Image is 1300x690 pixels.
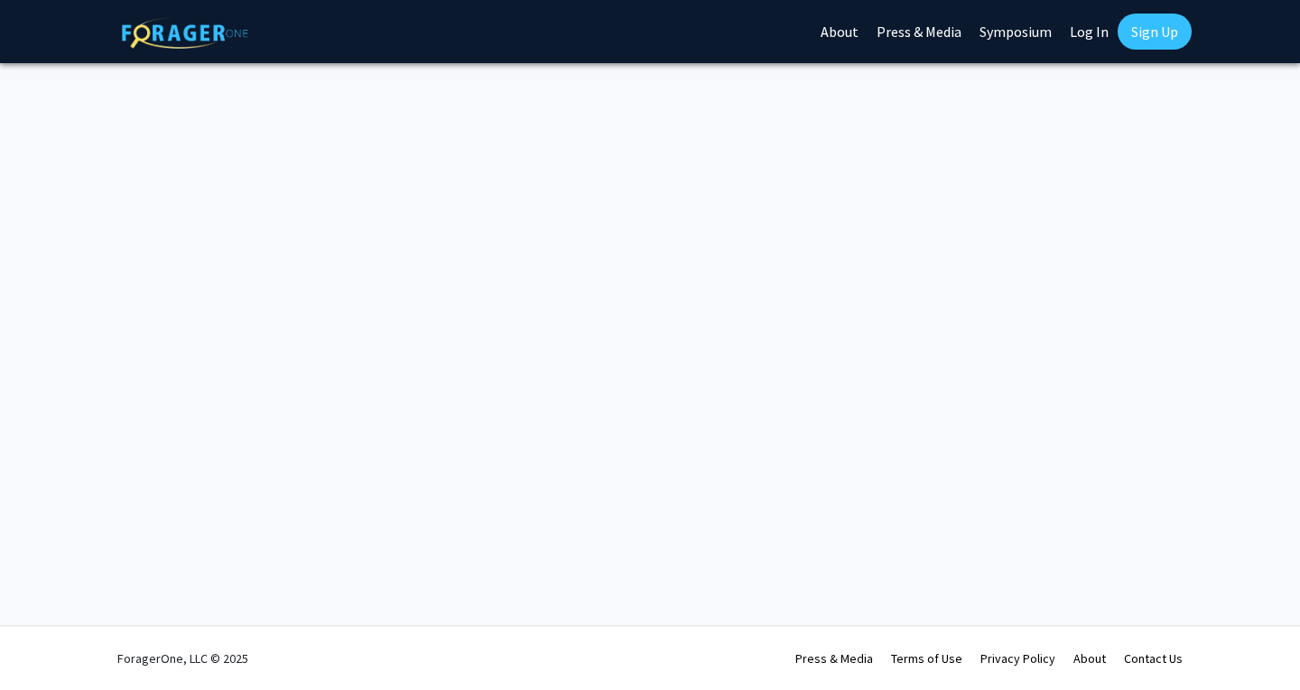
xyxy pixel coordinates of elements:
a: Contact Us [1124,650,1183,667]
a: Terms of Use [891,650,962,667]
a: Privacy Policy [980,650,1055,667]
a: About [1073,650,1106,667]
div: ForagerOne, LLC © 2025 [117,627,248,690]
img: ForagerOne Logo [122,17,248,49]
a: Sign Up [1118,14,1192,50]
a: Press & Media [795,650,873,667]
